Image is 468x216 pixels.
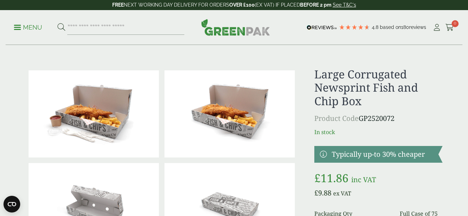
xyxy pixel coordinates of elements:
[14,23,42,32] p: Menu
[445,24,454,31] i: Cart
[314,113,442,124] p: GP2520072
[314,188,318,198] span: £
[445,22,454,33] a: 0
[409,24,426,30] span: reviews
[307,25,337,30] img: REVIEWS.io
[339,24,370,30] div: 4.78 Stars
[29,70,159,157] img: Large Corrugated Newsprint Fish & Chips Box With Food Variant 1
[314,170,348,185] bdi: 11.86
[112,2,124,8] strong: FREE
[372,24,380,30] span: 4.8
[164,70,295,157] img: Large Corrugated Newsprint Fish & Chips Box With Food
[314,114,359,123] span: Product Code
[432,24,441,31] i: My Account
[14,23,42,30] a: Menu
[300,2,331,8] strong: BEFORE 2 pm
[401,24,409,30] span: 180
[314,170,321,185] span: £
[314,188,331,198] bdi: 9.88
[229,2,255,8] strong: OVER £100
[314,128,442,136] p: In stock
[3,196,20,213] button: Open CMP widget
[452,20,459,27] span: 0
[333,2,356,8] a: See T&C's
[380,24,401,30] span: Based on
[333,190,351,197] span: ex VAT
[351,175,376,184] span: inc VAT
[314,68,442,108] h1: Large Corrugated Newsprint Fish and Chip Box
[201,19,270,36] img: GreenPak Supplies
